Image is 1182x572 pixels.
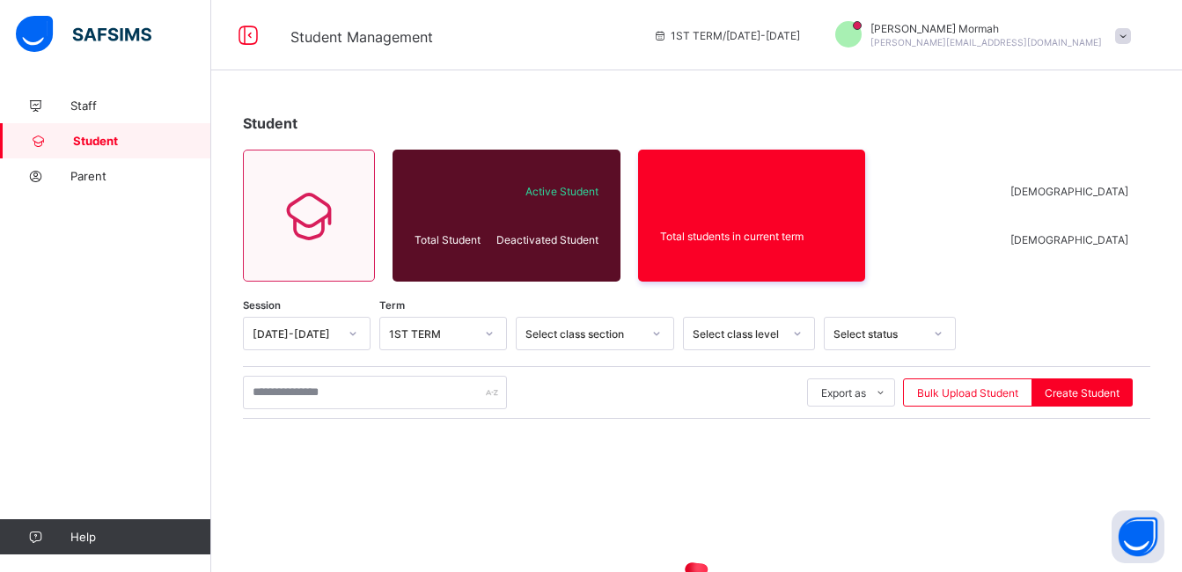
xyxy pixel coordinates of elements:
span: Help [70,530,210,544]
span: Bulk Upload Student [917,386,1018,400]
span: Student [243,114,297,132]
span: Create Student [1045,386,1120,400]
div: Select class section [525,327,642,341]
span: [PERSON_NAME] Mormah [870,22,1102,35]
button: Open asap [1112,510,1164,563]
img: safsims [16,16,151,53]
div: Total Student [410,229,489,251]
span: Student Management [290,28,433,46]
span: session/term information [653,29,800,42]
span: [PERSON_NAME][EMAIL_ADDRESS][DOMAIN_NAME] [870,37,1102,48]
span: Total students in current term [660,230,844,243]
div: Select status [833,327,923,341]
span: Export as [821,386,866,400]
span: Parent [70,169,211,183]
div: Select class level [693,327,782,341]
span: Term [379,299,405,312]
span: Session [243,299,281,312]
span: Active Student [494,185,598,198]
span: Student [73,134,211,148]
div: IfeomaMormah [818,21,1140,50]
span: Staff [70,99,211,113]
span: [DEMOGRAPHIC_DATA] [1010,185,1128,198]
span: [DEMOGRAPHIC_DATA] [1010,233,1128,246]
div: [DATE]-[DATE] [253,327,338,341]
div: 1ST TERM [389,327,474,341]
span: Deactivated Student [494,233,598,246]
